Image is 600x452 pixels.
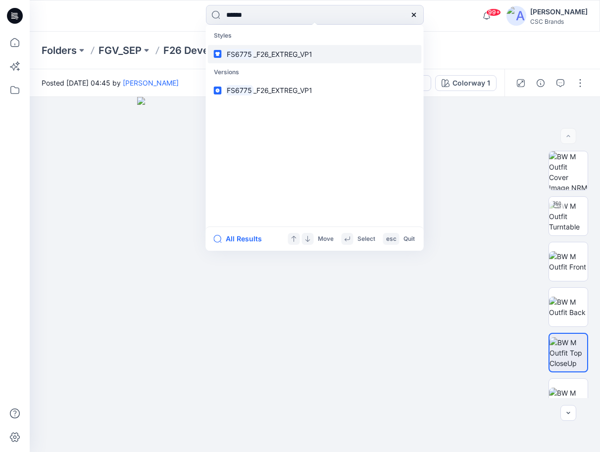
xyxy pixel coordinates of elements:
img: eyJhbGciOiJIUzI1NiIsImtpZCI6IjAiLCJzbHQiOiJzZXMiLCJ0eXAiOiJKV1QifQ.eyJkYXRhIjp7InR5cGUiOiJzdG9yYW... [137,97,493,452]
p: Styles [208,27,422,45]
a: Folders [42,44,77,57]
p: Versions [208,63,422,82]
mark: FS6775 [226,48,254,60]
a: FS6775_F26_EXTREG_VP1 [208,45,422,63]
button: All Results [214,233,268,245]
p: Quit [403,234,415,244]
button: Colorway 1 [435,75,497,91]
p: Move [318,234,334,244]
a: FGV_SEP [99,44,142,57]
a: [PERSON_NAME] [123,79,179,87]
img: BW M Outfit Cover Image NRM [549,151,588,190]
a: FS6775_F26_EXTREG_VP1 [208,81,422,99]
div: Colorway 1 [452,78,490,89]
img: avatar [506,6,526,26]
span: 99+ [486,8,501,16]
div: [PERSON_NAME] [530,6,588,18]
p: esc [386,234,397,244]
button: Details [533,75,549,91]
img: BW M Outfit Left [549,388,588,408]
img: BW M Outfit Top CloseUp [550,337,587,368]
img: BW M Outfit Front [549,251,588,272]
span: Posted [DATE] 04:45 by [42,78,179,88]
p: Select [357,234,375,244]
mark: FS6775 [226,85,254,96]
span: _F26_EXTREG_VP1 [253,50,312,58]
img: BW M Outfit Back [549,297,588,317]
span: _F26_EXTREG_VP1 [253,86,312,94]
img: BW M Outfit Turntable [549,201,588,232]
a: F26 Development [163,44,248,57]
div: CSC Brands [530,18,588,25]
